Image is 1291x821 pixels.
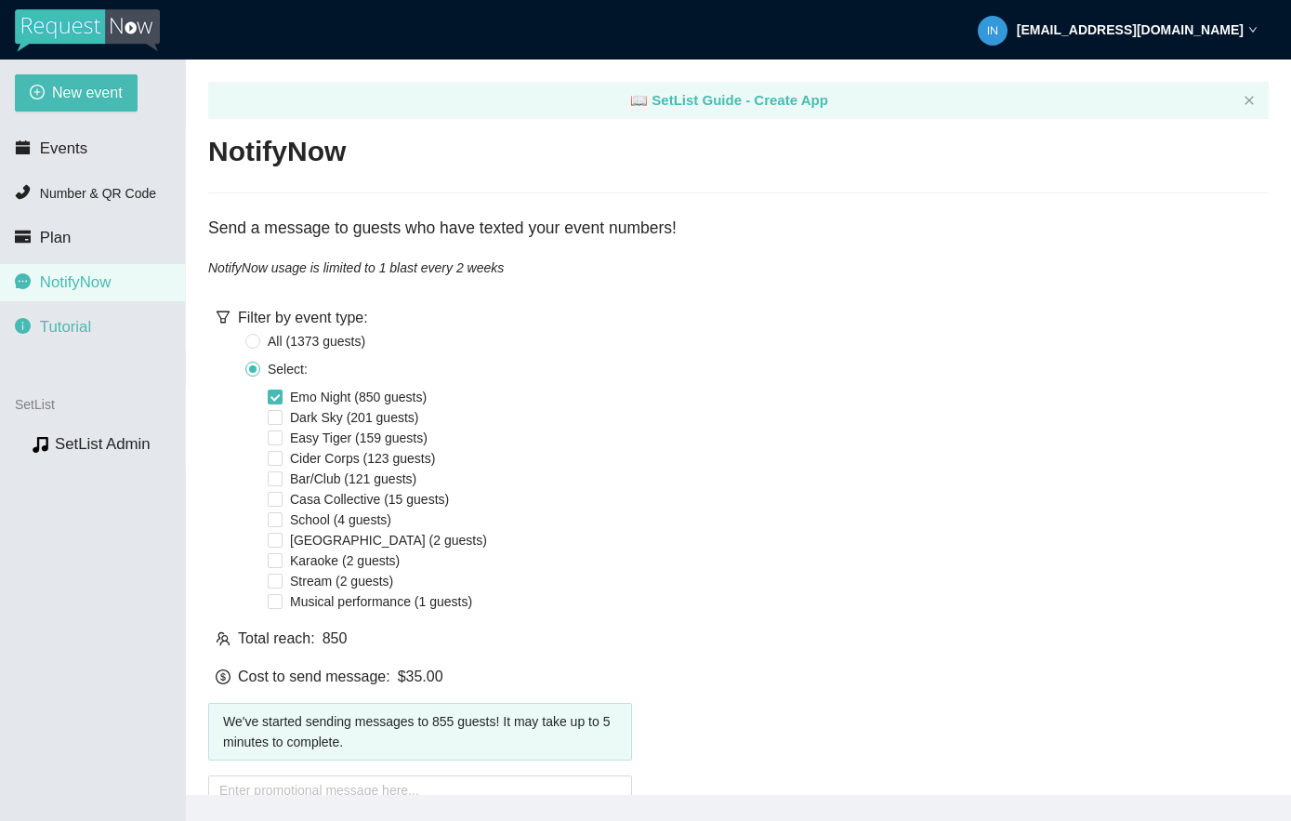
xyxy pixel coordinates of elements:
[216,631,231,646] span: team
[1248,25,1258,34] span: down
[15,9,160,52] img: RequestNow
[283,469,424,489] span: Bar/Club (121 guests)
[208,216,1269,242] div: Send a message to guests who have texted your event numbers!
[630,92,648,108] span: laptop
[40,273,111,291] span: NotifyNow
[15,74,138,112] button: plus-circleNew event
[1017,22,1244,37] strong: [EMAIL_ADDRESS][DOMAIN_NAME]
[208,258,1269,278] div: NotifyNow usage is limited to 1 blast every 2 weeks
[283,387,434,407] span: Emo Night (850 guests)
[283,448,442,469] span: Cider Corps (123 guests)
[283,510,399,530] span: School (4 guests)
[283,407,427,428] span: Dark Sky (201 guests)
[216,310,231,324] span: filter
[208,133,346,171] h2: NotifyNow
[40,229,72,246] span: Plan
[30,85,45,102] span: plus-circle
[283,489,456,510] span: Casa Collective (15 guests)
[238,627,315,650] span: Total reach:
[1244,95,1255,107] button: close
[260,331,373,351] span: All ( 1373 guest s )
[1030,762,1291,821] iframe: LiveChat chat widget
[40,318,91,336] span: Tutorial
[216,669,231,684] span: dollar
[15,229,31,245] span: credit-card
[260,359,315,379] span: Select:
[238,310,368,325] span: Filter by event type:
[1244,95,1255,106] span: close
[40,186,156,201] span: Number & QR Code
[283,591,480,612] span: Musical performance (1 guests)
[283,571,401,591] span: Stream (2 guests)
[52,81,123,104] span: New event
[283,428,435,448] span: Easy Tiger (159 guests)
[283,530,494,550] span: [GEOGRAPHIC_DATA] (2 guests)
[223,711,617,752] div: We've started sending messages to 855 guests! It may take up to 5 minutes to complete.
[15,273,31,289] span: message
[978,16,1008,46] img: 217e36b01bcd92fbcfce66bf4147cd36
[15,318,31,334] span: info-circle
[15,139,31,155] span: calendar
[630,92,828,108] a: laptop SetList Guide - Create App
[398,665,443,688] div: $ 35.00
[40,139,87,157] span: Events
[238,665,390,688] span: Cost to send message:
[55,435,151,453] a: SetList Admin
[283,550,407,571] span: Karaoke (2 guests)
[15,184,31,200] span: phone
[323,627,348,650] span: 850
